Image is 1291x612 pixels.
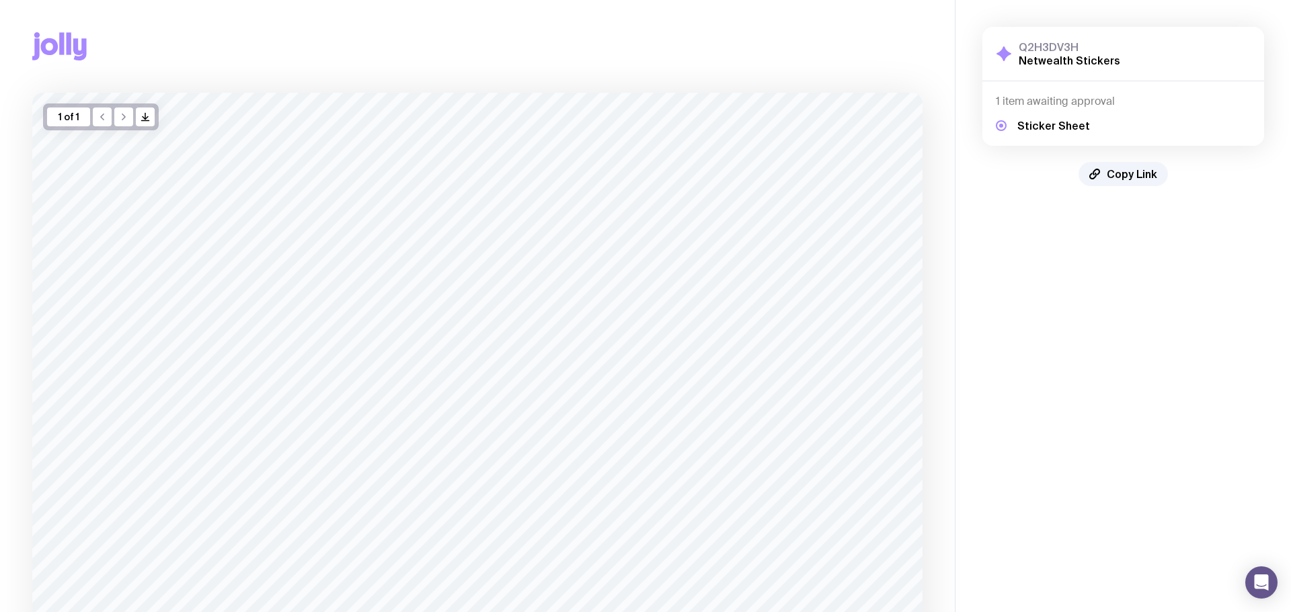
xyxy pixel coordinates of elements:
h3: Q2H3DV3H [1019,40,1120,54]
button: Copy Link [1079,162,1168,186]
div: 1 of 1 [47,107,90,126]
g: /> /> [142,114,149,121]
button: />/> [136,107,155,126]
h5: Sticker Sheet [1017,119,1090,132]
h4: 1 item awaiting approval [996,95,1251,108]
span: Copy Link [1107,167,1157,181]
h2: Netwealth Stickers [1019,54,1120,67]
div: Open Intercom Messenger [1245,566,1278,599]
